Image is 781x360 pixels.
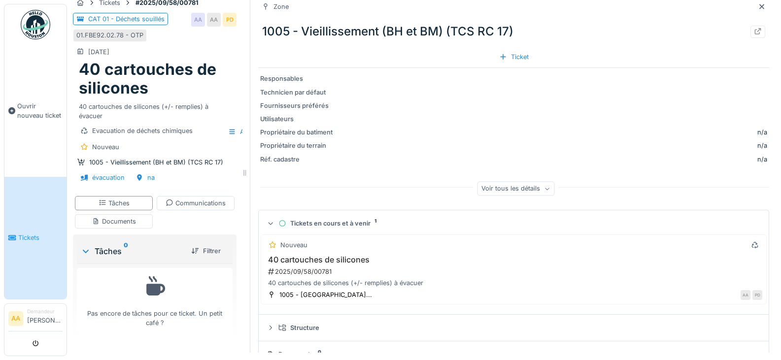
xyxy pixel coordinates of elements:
[260,155,342,164] div: Réf. cadastre
[260,74,342,83] div: Responsables
[223,13,237,27] div: PD
[260,88,342,97] div: Technicien par défaut
[263,214,765,232] summary: Tickets en cours et à venir1
[267,267,762,276] div: 2025/09/58/00781
[8,308,63,331] a: AA Demandeur[PERSON_NAME]
[757,128,767,137] div: n/a
[280,240,307,250] div: Nouveau
[147,173,155,182] div: na
[752,290,762,300] div: PD
[279,290,372,299] div: 1005 - [GEOGRAPHIC_DATA]...
[17,101,63,120] span: Ouvrir nouveau ticket
[88,47,109,57] div: [DATE]
[187,244,225,258] div: Filtrer
[99,198,130,208] div: Tâches
[263,319,765,337] summary: Structure
[260,114,342,124] div: Utilisateurs
[4,45,67,177] a: Ouvrir nouveau ticket
[278,219,757,228] div: Tickets en cours et à venir
[267,350,757,359] div: Documents
[260,141,342,150] div: Propriétaire du terrain
[265,278,762,288] div: 40 cartouches de silicones (+/- remplies) à évacuer
[495,50,533,64] div: Ticket
[124,245,128,257] sup: 0
[265,255,762,264] h3: 40 cartouches de silicones
[4,177,67,299] a: Tickets
[76,31,143,40] div: 01.FBE92.02.78 - OTP
[81,245,183,257] div: Tâches
[273,2,289,11] div: Zone
[79,98,231,121] div: 40 cartouches de silicones (+/- remplies) à évacuer
[191,13,205,27] div: AA
[260,101,342,110] div: Fournisseurs préférés
[224,125,267,139] div: Actions
[79,60,231,98] h1: 40 cartouches de silicones
[258,19,769,44] div: 1005 - Vieillissement (BH et BM) (TCS RC 17)
[741,290,750,300] div: AA
[18,233,63,242] span: Tickets
[92,217,136,226] div: Documents
[83,272,226,327] div: Pas encore de tâches pour ce ticket. Un petit café ?
[166,198,226,208] div: Communications
[278,323,757,332] div: Structure
[89,158,223,167] div: 1005 - Vieillissement (BH et BM) (TCS RC 17)
[21,10,50,39] img: Badge_color-CXgf-gQk.svg
[92,173,125,182] div: évacuation
[346,141,767,150] div: n/a
[346,155,767,164] div: n/a
[207,13,221,27] div: AA
[92,142,119,152] div: Nouveau
[8,311,23,326] li: AA
[27,308,63,329] li: [PERSON_NAME]
[27,308,63,315] div: Demandeur
[260,128,342,137] div: Propriétaire du batiment
[92,126,193,135] div: Evacuation de déchets chimiques
[88,14,165,24] div: CAT 01 - Déchets souillés
[477,182,554,196] div: Voir tous les détails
